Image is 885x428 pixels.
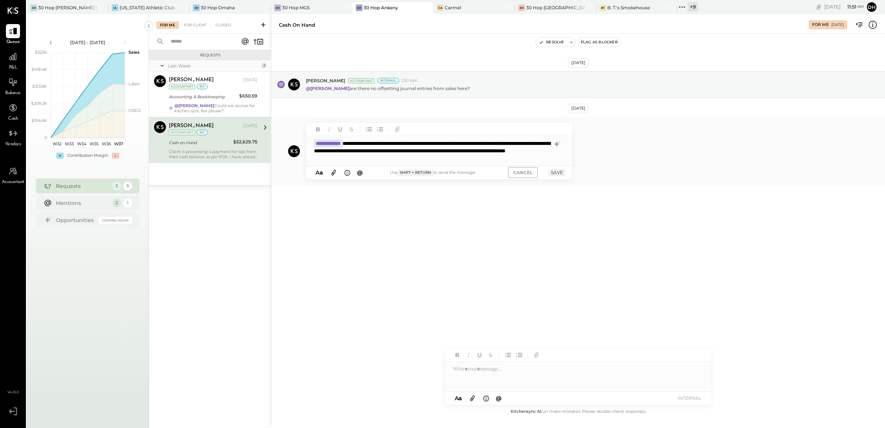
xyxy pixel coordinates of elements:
[123,182,132,190] div: 5
[452,394,464,402] button: Aa
[101,141,111,146] text: W36
[347,125,356,134] button: Strikethrough
[815,3,822,11] div: copy link
[475,350,484,360] button: Underline
[0,75,26,97] a: Balance
[169,122,214,130] div: [PERSON_NAME]
[496,395,502,402] span: @
[89,141,98,146] text: W35
[112,199,121,208] div: 2
[324,125,334,134] button: Italic
[67,153,108,159] div: Contribution Margin
[52,141,61,146] text: W32
[357,169,363,176] span: @
[401,78,417,84] span: 2:50 AM
[514,350,524,360] button: Ordered List
[9,64,17,71] span: P&L
[452,350,462,360] button: Bold
[201,4,235,11] div: 30 Hop Omaha
[0,126,26,148] a: Vendors
[532,350,541,360] button: Add URL
[128,50,140,55] text: Sales
[393,125,402,134] button: Add URL
[38,4,97,11] div: 30 Hop [PERSON_NAME] Summit
[180,21,210,29] div: For Client
[313,169,325,177] button: Aa
[31,67,47,72] text: $418.4K
[282,4,310,11] div: 30 Hop MGS
[128,81,140,86] text: Labor
[356,4,363,11] div: 3H
[156,21,179,29] div: For Me
[174,103,257,113] div: Could we accrue for kitchen sync fee please?
[239,92,257,100] div: $650.59
[56,199,108,207] div: Mentions
[464,350,473,360] button: Italic
[169,130,195,135] div: Accountant
[306,77,345,84] span: [PERSON_NAME]
[114,141,123,146] text: W37
[365,169,501,176] div: Use to send the message
[153,53,267,58] div: Requests
[56,182,108,190] div: Requests
[169,93,237,100] div: Accounting & Bookkeeping
[306,86,350,91] strong: @[PERSON_NAME]
[0,164,26,186] a: Accountant
[6,39,20,46] span: Queue
[600,4,606,11] div: BT
[65,141,74,146] text: W33
[335,125,345,134] button: Underline
[364,125,374,134] button: Unordered List
[549,169,565,176] button: SAVE
[494,394,504,403] button: @
[8,116,18,122] span: Cash
[212,21,235,29] div: Closed
[169,76,214,84] div: [PERSON_NAME]
[824,3,864,10] div: [DATE]
[169,149,257,159] div: Client is processing a payment for tips from their cash balance as per POS. I have already reques...
[568,58,589,67] div: [DATE]
[458,395,462,402] span: a
[112,4,118,11] div: IA
[508,167,538,178] button: CANCEL
[35,50,47,55] text: $523K
[688,2,698,11] div: + 9
[866,1,878,13] button: Dh
[2,179,24,186] span: Accountant
[123,199,132,208] div: 1
[313,125,323,134] button: Bold
[233,138,257,146] div: $52,629.75
[437,4,444,11] div: Ca
[355,168,365,177] button: @
[0,101,26,122] a: Cash
[30,4,37,11] div: 3H
[243,123,257,129] div: [DATE]
[375,125,385,134] button: Ordered List
[518,4,525,11] div: 3H
[445,4,461,11] div: Carmel
[5,90,21,97] span: Balance
[320,169,323,176] span: a
[526,4,585,11] div: 30 Hop [GEOGRAPHIC_DATA]
[348,78,374,83] div: Accountant
[56,39,119,46] div: [DATE] - [DATE]
[112,153,119,159] div: -
[261,63,267,69] div: 2
[128,108,141,113] text: COGS
[174,103,214,108] strong: @[PERSON_NAME]
[56,153,64,159] div: +
[578,38,621,47] button: Flag as Blocker
[168,63,259,69] div: Last Week
[31,101,47,106] text: $209.2K
[112,182,121,190] div: 2
[99,217,132,224] div: Coming Soon
[364,4,398,11] div: 30 Hop Ankeny
[197,130,208,135] div: int
[0,24,26,46] a: Queue
[197,84,208,89] div: int
[274,4,281,11] div: 3H
[0,50,26,71] a: P&L
[169,84,195,89] div: Accountant
[120,4,175,11] div: [US_STATE] Athletic Club
[243,77,257,83] div: [DATE]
